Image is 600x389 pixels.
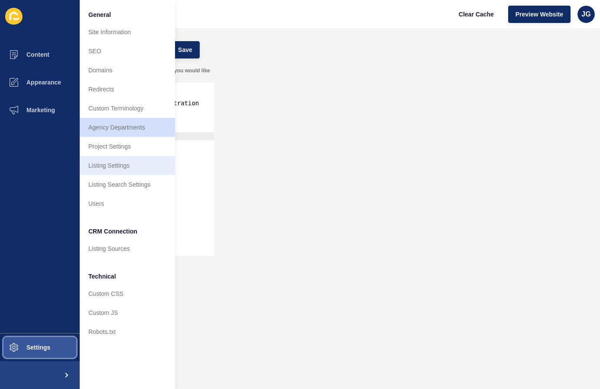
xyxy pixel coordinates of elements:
a: Agency Departments [80,118,175,137]
span: JG [581,10,590,19]
a: Robots.txt [80,322,175,341]
a: Redirects [80,80,175,99]
button: Clear Cache [451,6,501,23]
a: Listing Sources [80,239,175,258]
a: Custom JS [80,303,175,322]
span: CRM Connection [88,227,137,236]
a: Listing Search Settings [80,175,175,194]
span: Clear Cache [459,10,494,19]
a: Users [80,194,175,213]
a: Listing Settings [80,156,175,175]
button: Preview Website [508,6,571,23]
a: SEO [80,42,175,61]
span: Save [178,45,192,54]
a: Project Settings [80,137,175,156]
a: Site Information [80,23,175,42]
button: Save [171,41,200,58]
a: Custom CSS [80,284,175,303]
span: Preview Website [516,10,563,19]
span: General [88,10,111,19]
span: Technical [88,272,116,281]
a: Custom Terminology [80,99,175,118]
a: Domains [80,61,175,80]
